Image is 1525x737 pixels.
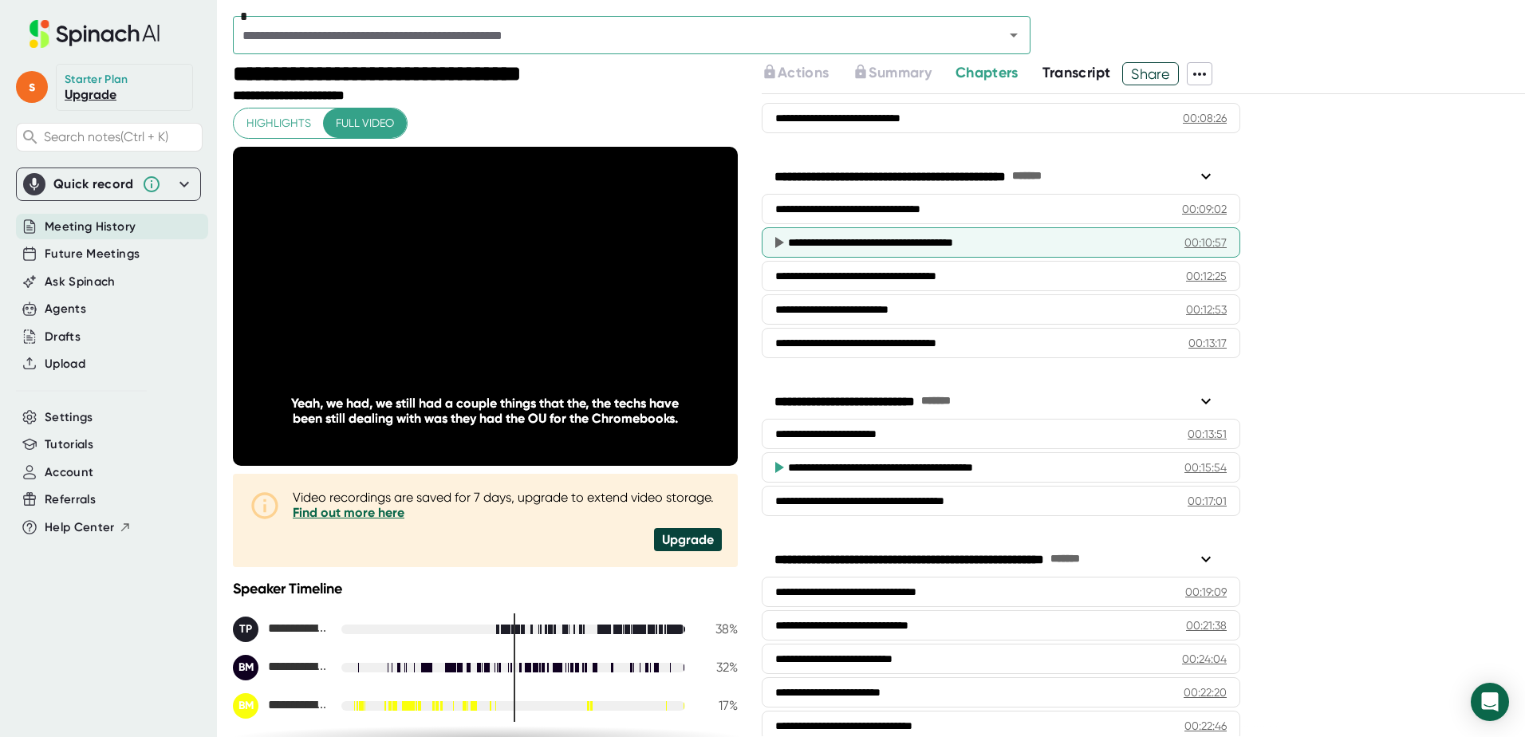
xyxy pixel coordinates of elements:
div: 00:19:09 [1185,584,1227,600]
div: 00:12:25 [1186,268,1227,284]
div: Open Intercom Messenger [1471,683,1509,721]
button: Settings [45,408,93,427]
button: Open [1003,24,1025,46]
div: Speaker Timeline [233,580,738,597]
button: Help Center [45,518,132,537]
span: s [16,71,48,103]
button: Ask Spinach [45,273,116,291]
div: Bernazzoli, Matthew [233,693,329,719]
button: Upload [45,355,85,373]
div: 00:10:57 [1184,235,1227,250]
div: 38 % [698,621,738,636]
span: Share [1123,60,1178,88]
span: Highlights [246,113,311,133]
button: Actions [762,62,829,84]
div: Byers, Michael [233,655,329,680]
button: Full video [323,108,407,138]
button: Agents [45,300,86,318]
button: Summary [853,62,931,84]
button: Transcript [1042,62,1111,84]
div: Upgrade to access [853,62,955,85]
div: 00:17:01 [1188,493,1227,509]
a: Upgrade [65,87,116,102]
div: Quick record [23,168,194,200]
div: Yeah, we had, we still had a couple things that the, the techs have been still dealing with was t... [283,396,687,426]
div: 00:22:20 [1184,684,1227,700]
div: 17 % [698,698,738,713]
span: Summary [869,64,931,81]
div: Upgrade [654,528,722,551]
div: Quick record [53,176,134,192]
div: 00:21:38 [1186,617,1227,633]
button: Referrals [45,491,96,509]
button: Meeting History [45,218,136,236]
div: Starter Plan [65,73,128,87]
div: 00:12:53 [1186,301,1227,317]
button: Highlights [234,108,324,138]
span: Actions [778,64,829,81]
div: 00:08:26 [1183,110,1227,126]
button: Account [45,463,93,482]
button: Share [1122,62,1179,85]
a: Find out more here [293,505,404,520]
div: 32 % [698,660,738,675]
button: Future Meetings [45,245,140,263]
div: 00:09:02 [1182,201,1227,217]
div: 00:13:17 [1188,335,1227,351]
button: Tutorials [45,436,93,454]
span: Search notes (Ctrl + K) [44,129,168,144]
button: Chapters [956,62,1019,84]
div: 00:13:51 [1188,426,1227,442]
div: BM [233,655,258,680]
span: Full video [336,113,394,133]
span: Chapters [956,64,1019,81]
div: TP [233,617,258,642]
div: Thuahnai, Peter [233,617,329,642]
div: BM [233,693,258,719]
button: Drafts [45,328,81,346]
div: Upgrade to access [762,62,853,85]
span: Transcript [1042,64,1111,81]
div: 00:24:04 [1182,651,1227,667]
div: 00:15:54 [1184,459,1227,475]
div: 00:22:46 [1184,718,1227,734]
div: Video recordings are saved for 7 days, upgrade to extend video storage. [293,490,722,520]
span: Help Center [45,518,115,537]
